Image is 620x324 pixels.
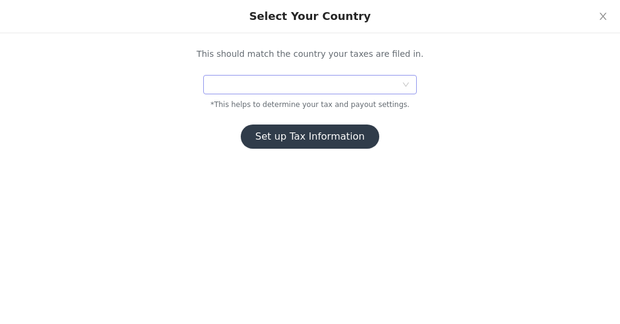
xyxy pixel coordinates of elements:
[402,81,410,89] i: icon: down
[114,99,507,110] p: *This helps to determine your tax and payout settings.
[241,125,379,149] button: Set up Tax Information
[249,10,371,23] div: Select Your Country
[598,11,608,21] i: icon: close
[114,48,507,60] p: This should match the country your taxes are filed in.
